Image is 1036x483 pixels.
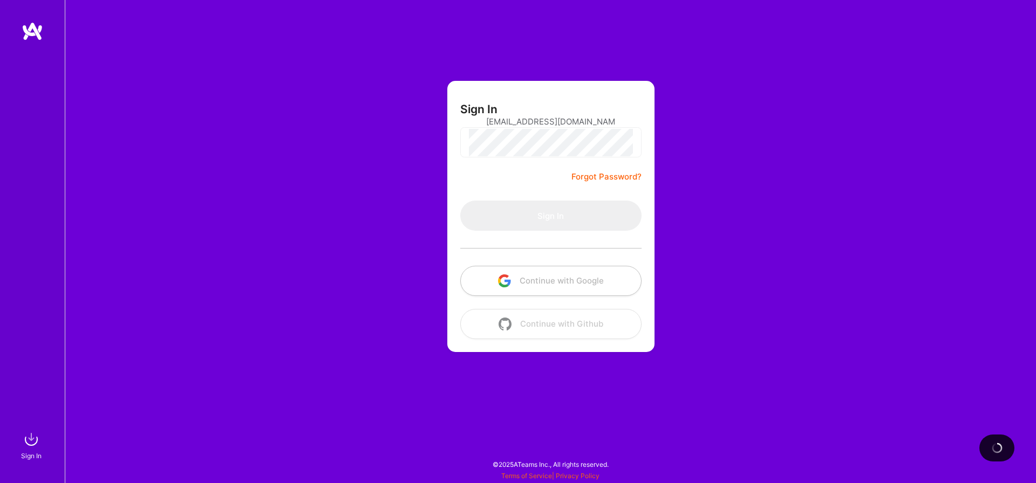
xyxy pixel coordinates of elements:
[501,472,599,480] span: |
[486,108,616,135] input: Email...
[571,170,642,183] a: Forgot Password?
[990,440,1005,456] img: loading
[21,450,42,461] div: Sign In
[460,309,642,339] button: Continue with Github
[460,102,497,116] h3: Sign In
[501,472,552,480] a: Terms of Service
[498,274,511,287] img: icon
[23,429,42,461] a: sign inSign In
[21,429,42,450] img: sign in
[499,318,512,330] img: icon
[460,201,642,231] button: Sign In
[65,451,1036,478] div: © 2025 ATeams Inc., All rights reserved.
[556,472,599,480] a: Privacy Policy
[22,22,43,41] img: logo
[460,266,642,296] button: Continue with Google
